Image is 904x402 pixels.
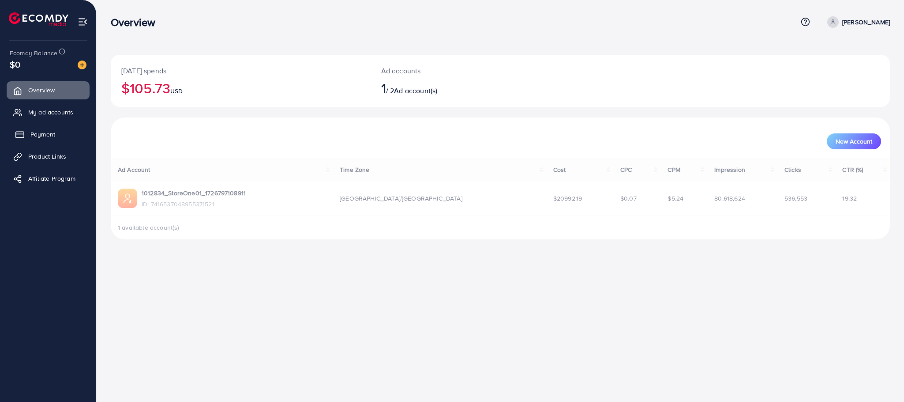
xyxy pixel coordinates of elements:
span: Ad account(s) [394,86,437,95]
img: image [78,61,86,69]
h2: / 2 [381,80,555,96]
a: Overview [7,81,90,99]
span: Affiliate Program [28,174,75,183]
iframe: Chat [866,362,897,395]
span: USD [170,87,183,95]
a: Affiliate Program [7,170,90,187]
span: My ad accounts [28,108,73,117]
img: menu [78,17,88,27]
img: logo [9,12,68,26]
button: New Account [827,133,881,149]
span: Product Links [28,152,66,161]
a: [PERSON_NAME] [824,16,890,28]
a: Product Links [7,148,90,165]
p: Ad accounts [381,65,555,76]
span: 1 [381,78,386,98]
p: [DATE] spends [121,65,360,76]
span: Ecomdy Balance [10,49,57,57]
h2: $105.73 [121,80,360,96]
span: $0 [10,58,20,71]
span: Overview [28,86,55,95]
a: My ad accounts [7,103,90,121]
span: New Account [836,138,872,144]
span: Payment [30,130,55,139]
h3: Overview [111,16,162,29]
a: Payment [7,125,90,143]
p: [PERSON_NAME] [842,17,890,27]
